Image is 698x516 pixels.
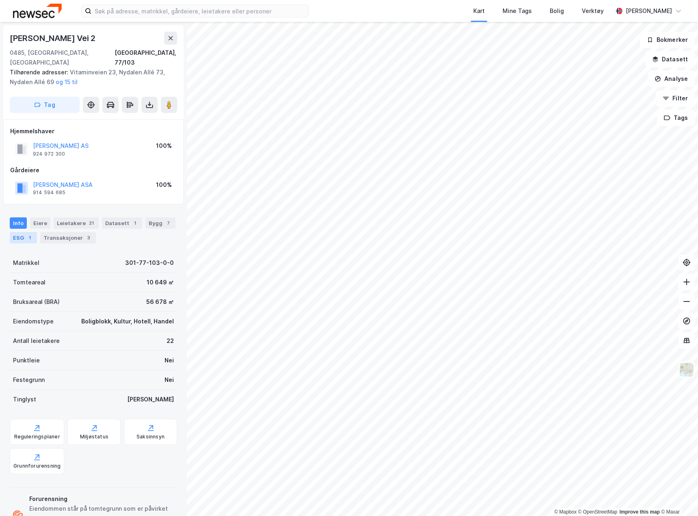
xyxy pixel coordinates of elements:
span: Tilhørende adresser: [10,69,70,76]
div: Miljøstatus [80,434,108,440]
div: Nei [165,356,174,365]
div: Mine Tags [503,6,532,16]
div: [GEOGRAPHIC_DATA], 77/103 [115,48,177,67]
a: Improve this map [620,509,660,515]
div: Kart [473,6,485,16]
div: Gårdeiere [10,165,177,175]
div: Forurensning [29,494,174,504]
div: Boligblokk, Kultur, Hotell, Handel [81,317,174,326]
div: Punktleie [13,356,40,365]
div: Leietakere [54,217,99,229]
div: Tomteareal [13,278,46,287]
div: Transaksjoner [40,232,96,243]
div: 22 [167,336,174,346]
button: Analyse [648,71,695,87]
div: [PERSON_NAME] Vei 2 [10,32,97,45]
div: Nei [165,375,174,385]
input: Søk på adresse, matrikkel, gårdeiere, leietakere eller personer [91,5,308,17]
a: OpenStreetMap [578,509,618,515]
div: 100% [156,141,172,151]
div: 100% [156,180,172,190]
div: 7 [164,219,172,227]
div: Info [10,217,27,229]
div: Eiendomstype [13,317,54,326]
div: 10 649 ㎡ [147,278,174,287]
div: 3 [85,234,93,242]
div: [PERSON_NAME] [626,6,672,16]
div: 1 [131,219,139,227]
a: Mapbox [554,509,577,515]
div: Verktøy [582,6,604,16]
div: Matrikkel [13,258,39,268]
div: 1 [26,234,34,242]
div: 914 594 685 [33,189,65,196]
div: Reguleringsplaner [14,434,60,440]
button: Datasett [645,51,695,67]
img: Z [679,362,694,377]
div: 924 972 300 [33,151,65,157]
div: Bygg [145,217,176,229]
button: Bokmerker [640,32,695,48]
div: Hjemmelshaver [10,126,177,136]
div: Tinglyst [13,395,36,404]
div: Grunnforurensning [13,463,61,469]
div: Bolig [550,6,564,16]
img: newsec-logo.f6e21ccffca1b3a03d2d.png [13,4,62,18]
button: Tags [657,110,695,126]
button: Tag [10,97,80,113]
div: Antall leietakere [13,336,60,346]
div: [PERSON_NAME] [127,395,174,404]
div: 56 678 ㎡ [146,297,174,307]
iframe: Chat Widget [657,477,698,516]
div: 21 [87,219,95,227]
div: Festegrunn [13,375,45,385]
div: ESG [10,232,37,243]
div: Vitaminveien 23, Nydalen Allé 73, Nydalen Allé 69 [10,67,171,87]
button: Filter [656,90,695,106]
div: Bruksareal (BRA) [13,297,60,307]
div: 301-77-103-0-0 [125,258,174,268]
div: Saksinnsyn [137,434,165,440]
div: Datasett [102,217,142,229]
div: Eiere [30,217,50,229]
div: 0485, [GEOGRAPHIC_DATA], [GEOGRAPHIC_DATA] [10,48,115,67]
